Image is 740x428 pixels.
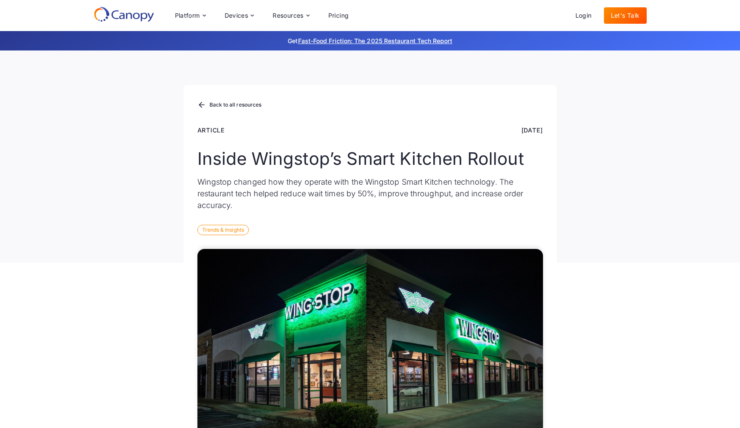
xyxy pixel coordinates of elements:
div: Resources [273,13,304,19]
p: Wingstop changed how they operate with the Wingstop Smart Kitchen technology. The restaurant tech... [197,176,543,211]
div: Back to all resources [210,102,262,107]
div: Platform [168,7,213,24]
div: Platform [175,13,200,19]
a: Let's Talk [604,7,647,24]
p: Get [159,36,582,45]
div: Devices [218,7,261,24]
a: Fast-Food Friction: The 2025 Restaurant Tech Report [298,37,452,44]
div: [DATE] [521,126,543,135]
div: Devices [225,13,248,19]
div: Trends & Insights [197,225,249,235]
a: Login [568,7,599,24]
a: Back to all resources [197,100,262,111]
a: Pricing [321,7,356,24]
div: Article [197,126,225,135]
div: Resources [266,7,316,24]
h1: Inside Wingstop’s Smart Kitchen Rollout [197,148,543,169]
